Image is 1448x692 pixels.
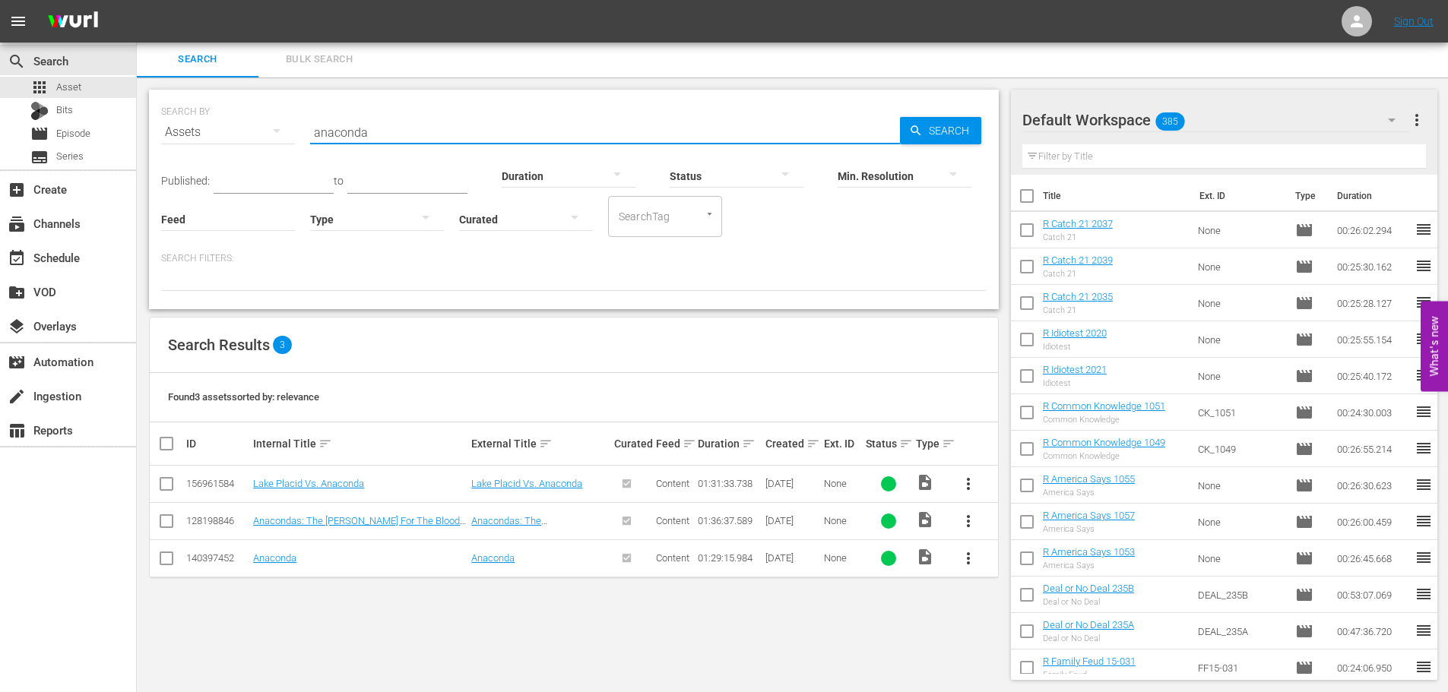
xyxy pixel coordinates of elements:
[1394,15,1434,27] a: Sign Out
[824,478,861,489] div: None
[1415,585,1433,603] span: reorder
[1295,294,1313,312] span: Episode
[1415,330,1433,348] span: reorder
[168,391,319,403] span: Found 3 assets sorted by: relevance
[56,80,81,95] span: Asset
[656,434,693,453] div: Feed
[702,207,717,221] button: Open
[1192,358,1289,394] td: None
[1331,540,1415,577] td: 00:26:45.668
[1192,248,1289,285] td: None
[1043,175,1190,217] th: Title
[1415,512,1433,530] span: reorder
[698,478,760,489] div: 01:31:33.738
[1331,248,1415,285] td: 00:25:30.162
[900,117,981,144] button: Search
[1192,321,1289,358] td: None
[1331,394,1415,431] td: 00:24:30.003
[1192,504,1289,540] td: None
[1328,175,1419,217] th: Duration
[1331,467,1415,504] td: 00:26:30.623
[1295,440,1313,458] span: Episode
[923,117,981,144] span: Search
[8,215,26,233] span: Channels
[168,336,270,354] span: Search Results
[1295,513,1313,531] span: Episode
[698,515,760,526] div: 01:36:37.589
[1043,400,1165,412] a: R Common Knowledge 1051
[765,515,819,526] div: [DATE]
[253,552,296,564] a: Anaconda
[161,111,295,153] div: Assets
[806,437,820,450] span: sort
[1415,220,1433,239] span: reorder
[1415,293,1433,311] span: reorder
[1043,218,1113,229] a: R Catch 21 2037
[1415,439,1433,457] span: reorder
[824,438,861,450] div: Ext. ID
[186,552,249,564] div: 140397452
[36,4,109,39] img: ans4CAIJ8jUAAAAAAAAAAAAAAAAAAAAAAAAgQb4GAAAAAAAAAAAAAAAAAAAAAAAAJMjXAAAAAAAAAAAAAAAAAAAAAAAAgAT5G...
[1192,285,1289,321] td: None
[1331,321,1415,358] td: 00:25:55.154
[1043,232,1113,242] div: Catch 21
[1043,561,1135,570] div: America Says
[950,503,987,539] button: more_vert
[1192,394,1289,431] td: CK_1051
[1192,467,1289,504] td: None
[8,353,26,371] span: Automation
[1043,583,1134,594] a: Deal or No Deal 235B
[959,475,977,493] span: more_vert
[1043,670,1136,680] div: Family Feud
[9,12,27,30] span: menu
[698,434,760,453] div: Duration
[8,52,26,71] span: Search
[1331,431,1415,467] td: 00:26:55.214
[1043,364,1107,375] a: R Idiotest 2021
[866,434,911,453] div: Status
[146,51,249,68] span: Search
[1043,546,1135,558] a: R America Says 1053
[1295,403,1313,422] span: Episode
[656,478,689,489] span: Content
[56,126,90,141] span: Episode
[1043,619,1134,630] a: Deal or No Deal 235A
[161,175,210,187] span: Published:
[656,552,689,564] span: Content
[1192,613,1289,649] td: DEAL_235A
[1192,212,1289,248] td: None
[916,473,934,491] span: Video
[30,125,49,143] span: Episode
[959,512,977,530] span: more_vert
[253,515,466,538] a: Anacondas: The [PERSON_NAME] For The Blood Orchid
[683,437,696,450] span: sort
[1155,106,1184,137] span: 385
[56,103,73,118] span: Bits
[253,434,467,453] div: Internal Title
[186,478,249,489] div: 156961584
[253,478,364,489] a: Lake Placid Vs. Anaconda
[471,552,515,564] a: Anaconda
[1331,577,1415,613] td: 00:53:07.069
[942,437,955,450] span: sort
[1043,327,1107,339] a: R Idiotest 2020
[471,434,610,453] div: External Title
[1043,305,1113,315] div: Catch 21
[1192,649,1289,686] td: FF15-031
[1043,510,1135,521] a: R America Says 1057
[1331,504,1415,540] td: 00:26:00.459
[742,437,756,450] span: sort
[1415,366,1433,384] span: reorder
[1415,621,1433,640] span: reorder
[273,336,292,354] span: 3
[614,438,651,450] div: Curated
[186,515,249,526] div: 128198846
[1043,437,1165,448] a: R Common Knowledge 1049
[1286,175,1328,217] th: Type
[1295,367,1313,385] span: Episode
[161,252,987,265] p: Search Filters:
[656,515,689,526] span: Content
[916,510,934,529] span: Video
[1295,586,1313,604] span: Episode
[539,437,553,450] span: sort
